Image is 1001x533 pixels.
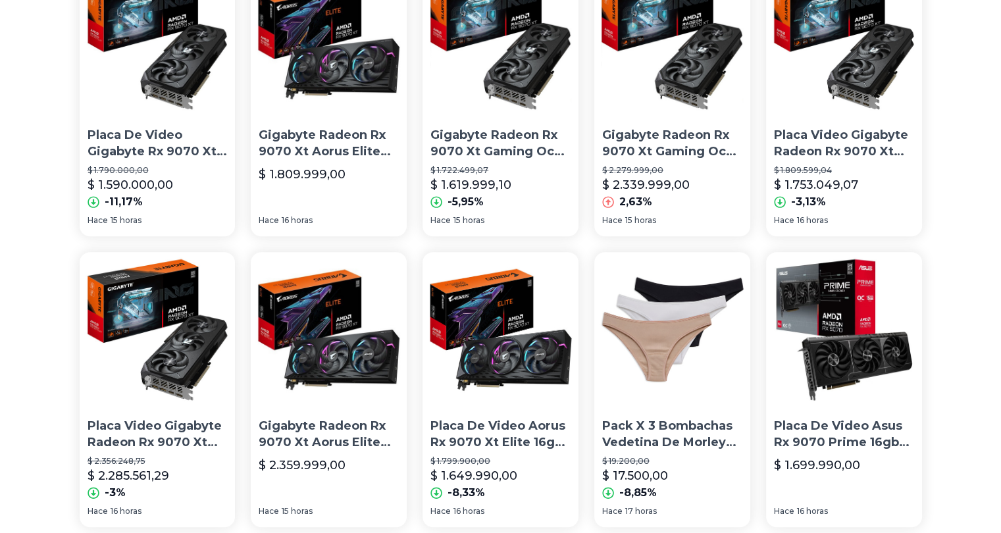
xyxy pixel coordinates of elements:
p: $ 2.359.999,00 [259,456,346,474]
span: 15 horas [453,215,484,226]
p: $ 1.649.990,00 [430,467,517,485]
a: Gigabyte Radeon Rx 9070 Xt Aorus Elite 16gb Gddr6 Dp Hdm RgbGigabyte Radeon Rx 9070 Xt Aorus Elit... [251,252,407,527]
a: Pack X 3 Bombachas Vedetina De Morley Cocot Art. 9070Pack X 3 Bombachas Vedetina De Morley Cocot ... [594,252,750,527]
a: Placa De Video Asus Rx 9070 Prime 16gb Ddr6 Oc RadeonPlaca De Video Asus Rx 9070 Prime 16gb Ddr6 ... [766,252,922,527]
span: Hace [88,506,108,517]
p: $ 1.590.000,00 [88,176,173,194]
p: Placa De Video Gigabyte Rx 9070 Xt Gaming 16g Ddr6 Oc Radeon [88,127,228,160]
span: 16 horas [111,506,141,517]
p: -3% [105,485,126,501]
span: Hace [602,215,623,226]
p: $ 1.722.499,07 [430,165,571,176]
span: 15 horas [282,506,313,517]
p: Pack X 3 Bombachas Vedetina De Morley Cocot Art. 9070 [602,418,742,451]
img: Placa De Video Asus Rx 9070 Prime 16gb Ddr6 Oc Radeon [766,252,922,408]
span: Hace [88,215,108,226]
span: 16 horas [282,215,313,226]
p: -11,17% [105,194,143,210]
p: Gigabyte Radeon Rx 9070 Xt Gaming Oc 16gb Gddr6 Dp Hdmi Rgb [430,127,571,160]
img: Placa De Video Aorus Rx 9070 Xt Elite 16gb Ddr6 Oc Radeon [423,252,578,408]
p: 2,63% [619,194,652,210]
p: $ 1.753.049,07 [774,176,858,194]
p: $ 1.790.000,00 [88,165,228,176]
p: $ 1.699.990,00 [774,456,860,474]
p: $ 2.356.248,75 [88,456,228,467]
p: Placa Video Gigabyte Radeon Rx 9070 Xt Gaming Oc 16gb Gddr6 [774,127,914,160]
span: Hace [259,506,279,517]
p: $ 17.500,00 [602,467,668,485]
p: $ 2.279.999,00 [602,165,742,176]
span: 16 horas [797,215,828,226]
span: Hace [602,506,623,517]
span: Hace [259,215,279,226]
img: Gigabyte Radeon Rx 9070 Xt Aorus Elite 16gb Gddr6 Dp Hdm Rgb [251,252,407,408]
span: Hace [774,506,794,517]
p: Gigabyte Radeon Rx 9070 Xt Aorus Elite 16gb Gddr6 Dp Hdm Rgb [259,418,399,451]
p: Gigabyte Radeon Rx 9070 Xt Gaming Oc 16gb Gddr6 Dp Hdmi Rgb [602,127,742,160]
p: $ 1.619.999,10 [430,176,511,194]
p: Placa De Video Asus Rx 9070 Prime 16gb Ddr6 Oc Radeon [774,418,914,451]
span: Hace [430,215,451,226]
span: 16 horas [453,506,484,517]
a: Placa Video Gigabyte Radeon Rx 9070 Xt Gaming Oc 16gb Gddr6Placa Video Gigabyte Radeon Rx 9070 Xt... [80,252,236,527]
img: Pack X 3 Bombachas Vedetina De Morley Cocot Art. 9070 [594,252,750,408]
span: 15 horas [625,215,656,226]
p: Placa Video Gigabyte Radeon Rx 9070 Xt Gaming Oc 16gb Gddr6 [88,418,228,451]
p: Placa De Video Aorus Rx 9070 Xt Elite 16gb Ddr6 Oc Radeon [430,418,571,451]
p: $ 1.799.900,00 [430,456,571,467]
p: $ 2.285.561,29 [88,467,169,485]
a: Placa De Video Aorus Rx 9070 Xt Elite 16gb Ddr6 Oc RadeonPlaca De Video Aorus Rx 9070 Xt Elite 16... [423,252,578,527]
span: 15 horas [111,215,141,226]
p: -5,95% [448,194,484,210]
p: $ 2.339.999,00 [602,176,690,194]
p: -8,85% [619,485,657,501]
img: Placa Video Gigabyte Radeon Rx 9070 Xt Gaming Oc 16gb Gddr6 [80,252,236,408]
span: Hace [430,506,451,517]
p: $ 1.809.599,04 [774,165,914,176]
p: $ 1.809.999,00 [259,165,346,184]
p: $ 19.200,00 [602,456,742,467]
span: 16 horas [797,506,828,517]
p: Gigabyte Radeon Rx 9070 Xt Aorus Elite 16gb Gddr6 Dp Hdm Rgb [259,127,399,160]
p: -3,13% [791,194,826,210]
span: 17 horas [625,506,657,517]
span: Hace [774,215,794,226]
p: -8,33% [448,485,485,501]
